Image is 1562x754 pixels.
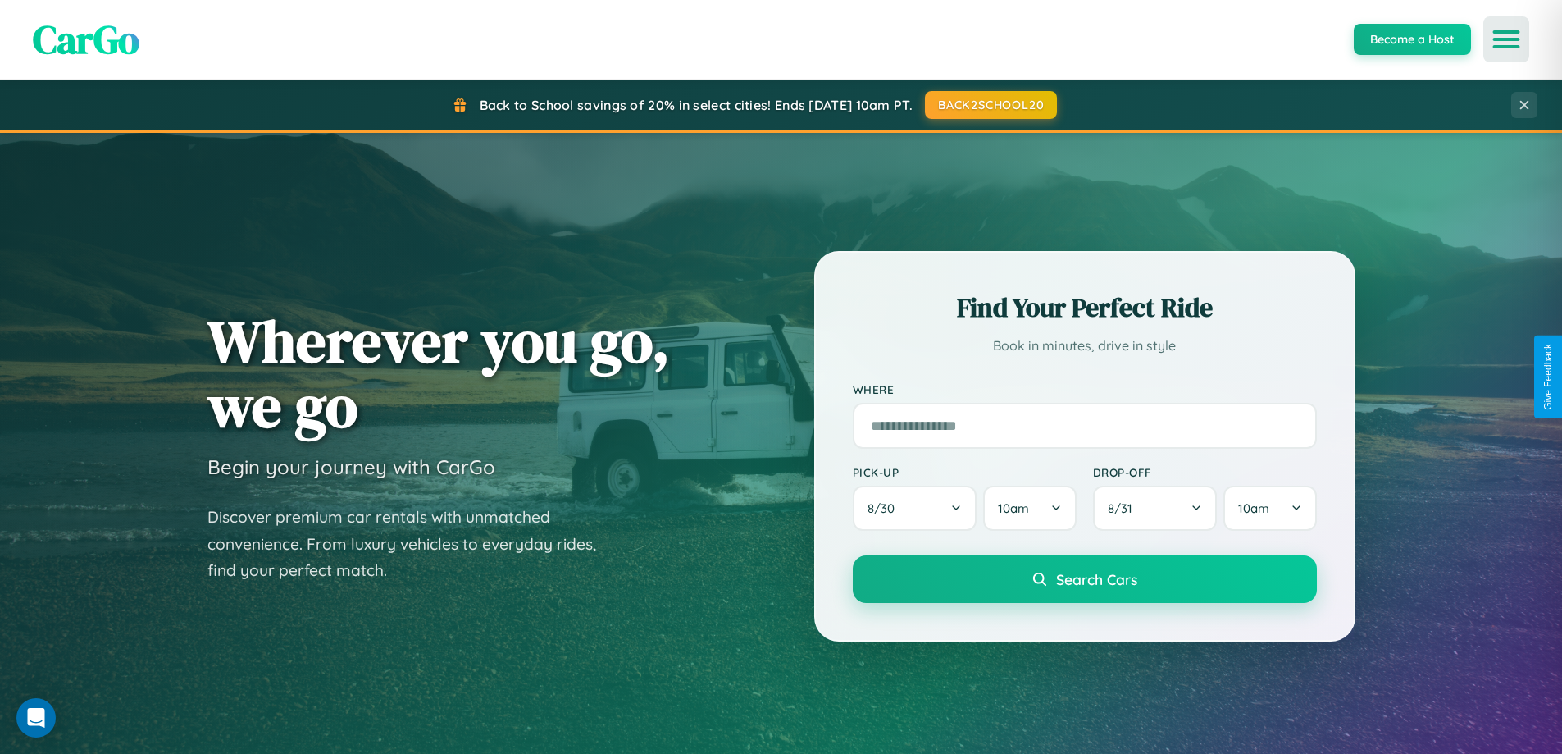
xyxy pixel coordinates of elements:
p: Book in minutes, drive in style [853,334,1317,358]
button: 8/31 [1093,486,1218,531]
label: Drop-off [1093,465,1317,479]
button: BACK2SCHOOL20 [925,91,1057,119]
p: Discover premium car rentals with unmatched convenience. From luxury vehicles to everyday rides, ... [207,504,617,584]
button: Search Cars [853,555,1317,603]
h2: Find Your Perfect Ride [853,290,1317,326]
span: Search Cars [1056,570,1137,588]
button: Become a Host [1354,24,1471,55]
span: 8 / 30 [868,500,903,516]
button: 8/30 [853,486,977,531]
span: 8 / 31 [1108,500,1141,516]
h1: Wherever you go, we go [207,308,670,438]
button: Open menu [1483,16,1529,62]
button: 10am [983,486,1076,531]
span: Back to School savings of 20% in select cities! Ends [DATE] 10am PT. [480,97,913,113]
label: Where [853,382,1317,396]
div: Give Feedback [1542,344,1554,410]
div: Open Intercom Messenger [16,698,56,738]
label: Pick-up [853,465,1077,479]
h3: Begin your journey with CarGo [207,455,495,479]
span: 10am [998,500,1029,516]
button: 10am [1223,486,1316,531]
span: CarGo [33,12,139,66]
span: 10am [1238,500,1269,516]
